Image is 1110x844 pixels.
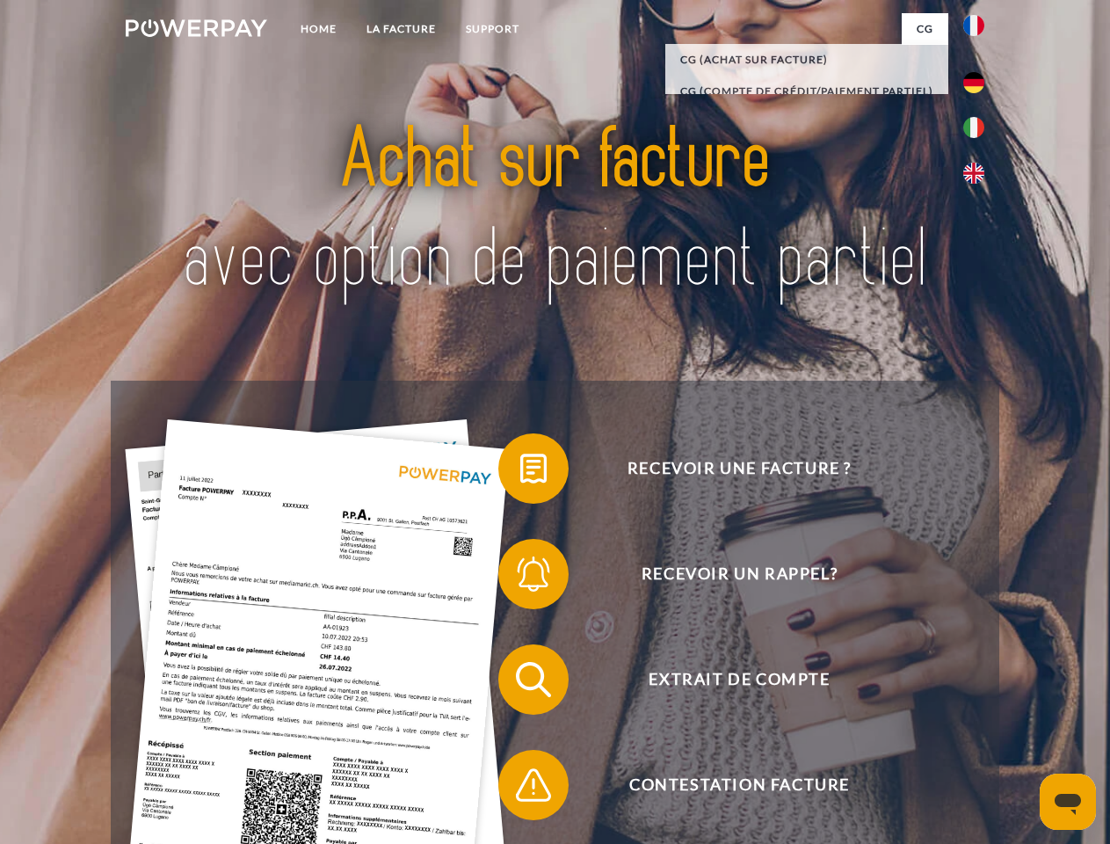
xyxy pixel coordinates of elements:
[665,44,948,76] a: CG (achat sur facture)
[451,13,534,45] a: Support
[286,13,352,45] a: Home
[511,763,555,807] img: qb_warning.svg
[1040,774,1096,830] iframe: Bouton de lancement de la fenêtre de messagerie
[524,539,954,609] span: Recevoir un rappel?
[498,644,955,715] button: Extrait de compte
[511,447,555,491] img: qb_bill.svg
[963,15,984,36] img: fr
[963,117,984,138] img: it
[511,552,555,596] img: qb_bell.svg
[524,644,954,715] span: Extrait de compte
[524,750,954,820] span: Contestation Facture
[511,658,555,702] img: qb_search.svg
[498,433,955,504] button: Recevoir une facture ?
[902,13,948,45] a: CG
[352,13,451,45] a: LA FACTURE
[963,72,984,93] img: de
[665,76,948,107] a: CG (Compte de crédit/paiement partiel)
[963,163,984,184] img: en
[524,433,954,504] span: Recevoir une facture ?
[498,539,955,609] button: Recevoir un rappel?
[498,750,955,820] button: Contestation Facture
[126,19,267,37] img: logo-powerpay-white.svg
[168,84,942,337] img: title-powerpay_fr.svg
